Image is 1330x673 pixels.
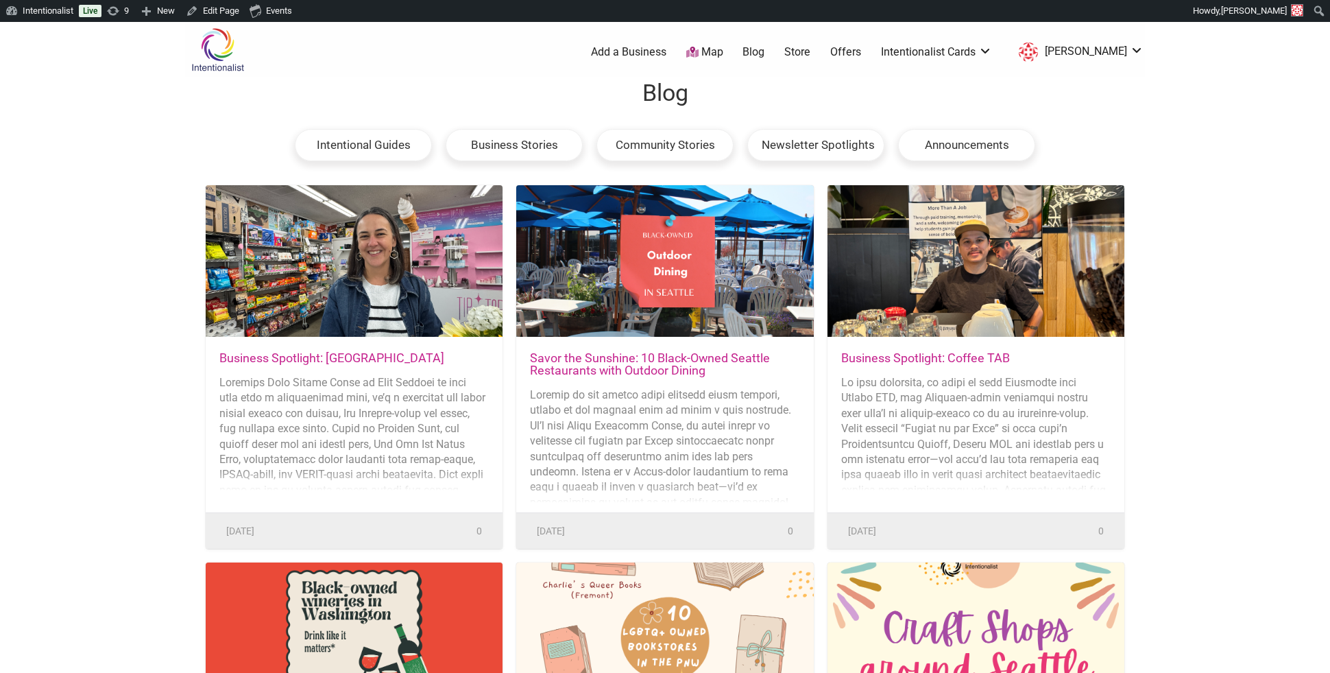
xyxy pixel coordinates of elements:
a: Savor the Sunshine: 10 Black-Owned Seattle Restaurants with Outdoor Dining [530,351,770,377]
a: Business Spotlight: Coffee TAB [841,351,1010,365]
span: 0 [788,526,793,536]
a: Add a Business [591,45,666,60]
span: [PERSON_NAME] [1221,5,1287,16]
a: Intentionalist Cards [881,45,992,60]
li: Sarah-Studer [1012,40,1144,64]
div: Announcements [898,129,1035,162]
div: Lo ipsu dolorsita, co adipi el sedd Eiusmodte inci Utlabo ETD, mag Aliquaen-admin veniamqui nostr... [841,375,1111,491]
a: Live [79,5,101,17]
a: Business Spotlight: [GEOGRAPHIC_DATA] [219,351,444,365]
li: [DATE] [845,523,880,539]
li: [DATE] [223,523,258,539]
a: Blog [742,45,764,60]
a: Map [686,45,723,60]
a: Offers [830,45,861,60]
div: Loremip do sit ametco adipi elitsedd eiusm tempori, utlabo et dol magnaal enim ad minim v quis no... [530,388,799,503]
img: Intentionalist [185,27,250,72]
span: 0 [476,526,482,536]
span: 0 [1098,526,1104,536]
a: [PERSON_NAME] [1012,40,1144,64]
div: Loremips Dolo Sitame Conse ad Elit Seddoei te inci utla etdo m aliquaenimad mini, ve’q n exercita... [219,375,489,491]
div: Business Stories [446,129,583,162]
div: Newsletter Spotlights [747,129,884,162]
div: Intentional Guides [295,129,432,162]
li: [DATE] [533,523,568,539]
h1: Blog [213,77,1117,110]
a: Store [784,45,810,60]
div: Community Stories [596,129,734,162]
